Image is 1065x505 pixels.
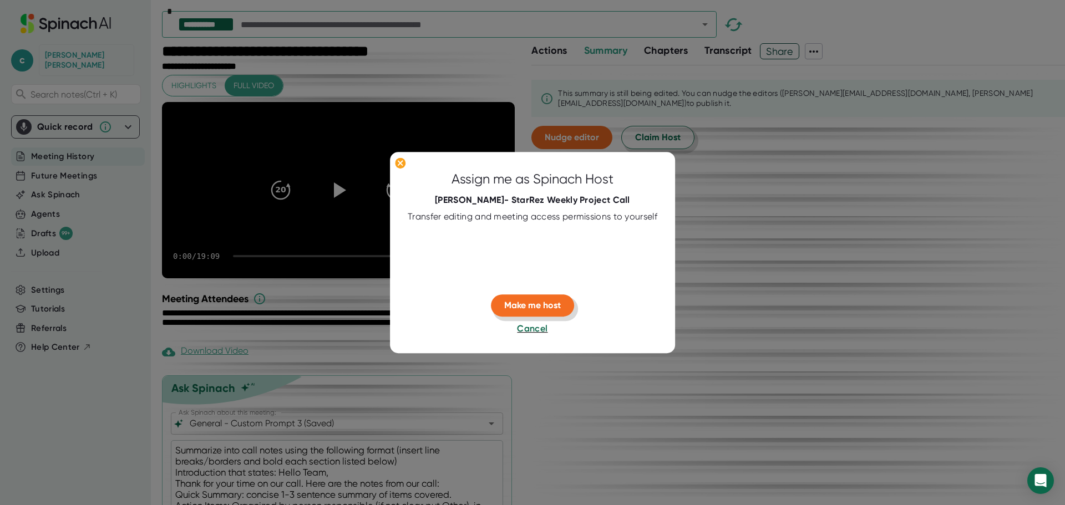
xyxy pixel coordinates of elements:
span: Make me host [504,300,561,311]
div: [PERSON_NAME]- StarRez Weekly Project Call [435,195,630,206]
div: Transfer editing and meeting access permissions to yourself [408,212,657,223]
div: Assign me as Spinach Host [452,170,613,190]
span: Cancel [517,324,547,334]
button: Cancel [517,323,547,336]
div: Open Intercom Messenger [1027,467,1054,494]
button: Make me host [491,295,574,317]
